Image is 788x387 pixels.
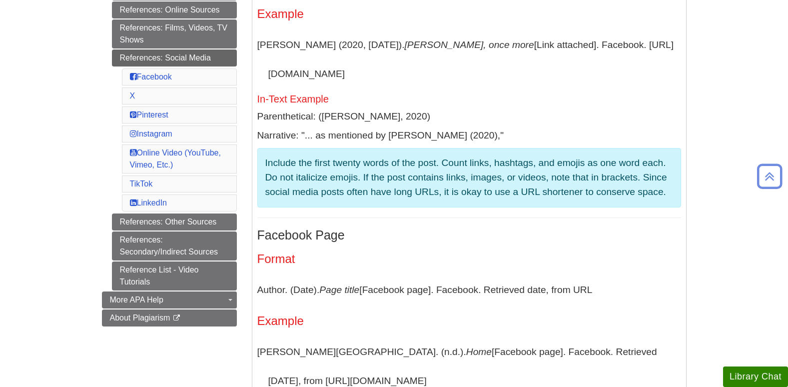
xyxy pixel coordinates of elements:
button: Library Chat [723,366,788,387]
a: References: Films, Videos, TV Shows [112,19,237,48]
a: X [130,91,135,100]
a: Instagram [130,129,172,138]
h4: Example [257,314,681,327]
i: Home [466,346,492,357]
a: References: Social Media [112,49,237,66]
a: Online Video (YouTube, Vimeo, Etc.) [130,148,221,169]
h4: Format [257,252,681,265]
h4: Example [257,7,681,20]
h5: In-Text Example [257,93,681,104]
a: TikTok [130,179,153,188]
a: More APA Help [102,291,237,308]
a: References: Secondary/Indirect Sources [112,231,237,260]
i: This link opens in a new window [172,315,181,321]
i: Page title [319,284,359,295]
a: About Plagiarism [102,309,237,326]
span: More APA Help [110,295,163,304]
a: Reference List - Video Tutorials [112,261,237,290]
p: Parenthetical: ([PERSON_NAME], 2020) [257,109,681,124]
p: Include the first twenty words of the post. Count links, hashtags, and emojis as one word each. D... [265,156,673,199]
span: About Plagiarism [110,313,170,322]
a: Pinterest [130,110,168,119]
a: LinkedIn [130,198,167,207]
i: [PERSON_NAME], once more [405,39,534,50]
p: [PERSON_NAME] (2020, [DATE]). [Link attached]. Facebook. [URL][DOMAIN_NAME] [257,30,681,88]
a: Back to Top [754,169,786,183]
a: Facebook [130,72,172,81]
p: Author. (Date). [Facebook page]. Facebook. Retrieved date, from URL [257,275,681,304]
p: Narrative: "... as mentioned by [PERSON_NAME] (2020)," [257,128,681,143]
h3: Facebook Page [257,228,681,242]
a: References: Online Sources [112,1,237,18]
a: References: Other Sources [112,213,237,230]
